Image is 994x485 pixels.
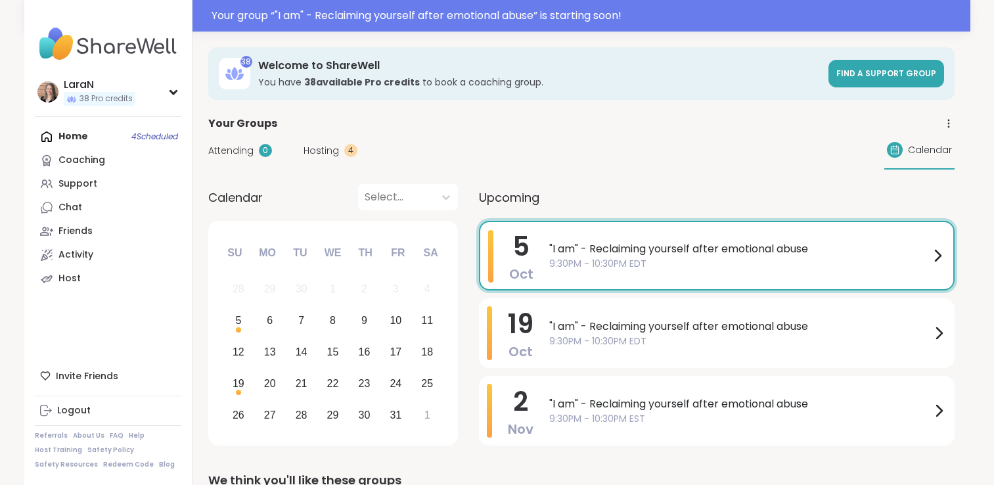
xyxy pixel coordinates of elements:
div: 4 [344,144,357,157]
div: Chat [58,201,82,214]
a: Referrals [35,431,68,440]
div: 4 [424,280,430,298]
div: Choose Saturday, November 1st, 2025 [413,401,441,429]
div: Choose Saturday, October 11th, 2025 [413,307,441,335]
span: Nov [508,420,533,438]
div: Choose Wednesday, October 29th, 2025 [319,401,347,429]
div: 17 [390,343,401,361]
div: Coaching [58,154,105,167]
a: Chat [35,196,181,219]
div: Your group “ "I am" - Reclaiming yourself after emotional abuse ” is starting soon! [212,8,962,24]
div: Choose Thursday, October 9th, 2025 [350,307,378,335]
h3: Welcome to ShareWell [258,58,821,73]
div: 1 [424,406,430,424]
div: 25 [421,375,433,392]
div: Su [220,239,249,267]
div: Tu [286,239,315,267]
div: Not available Sunday, September 28th, 2025 [225,275,253,304]
div: Activity [58,248,93,262]
div: month 2025-10 [223,273,443,430]
div: Not available Friday, October 3rd, 2025 [382,275,410,304]
div: Not available Tuesday, September 30th, 2025 [287,275,315,304]
div: 11 [421,312,433,329]
div: Choose Sunday, October 26th, 2025 [225,401,253,429]
span: "I am" - Reclaiming yourself after emotional abuse [549,396,931,412]
div: Choose Wednesday, October 22nd, 2025 [319,369,347,398]
div: Choose Wednesday, October 8th, 2025 [319,307,347,335]
span: 38 Pro credits [79,93,133,104]
div: We [318,239,347,267]
div: Choose Friday, October 31st, 2025 [382,401,410,429]
div: 13 [264,343,276,361]
div: Choose Friday, October 24th, 2025 [382,369,410,398]
a: Logout [35,399,181,423]
div: 8 [330,312,336,329]
div: 16 [359,343,371,361]
div: 21 [296,375,307,392]
div: Host [58,272,81,285]
a: Redeem Code [103,460,154,469]
span: 9:30PM - 10:30PM EDT [549,335,931,348]
div: Choose Sunday, October 19th, 2025 [225,369,253,398]
div: 27 [264,406,276,424]
a: Coaching [35,149,181,172]
div: Choose Sunday, October 5th, 2025 [225,307,253,335]
span: Oct [508,342,533,361]
div: Choose Monday, October 20th, 2025 [256,369,284,398]
div: 24 [390,375,401,392]
span: 2 [513,383,528,420]
div: 6 [267,312,273,329]
div: 22 [327,375,339,392]
div: Sa [416,239,445,267]
div: Choose Saturday, October 25th, 2025 [413,369,441,398]
span: Hosting [304,144,339,158]
div: 30 [296,280,307,298]
a: About Us [73,431,104,440]
a: Blog [159,460,175,469]
div: 2 [361,280,367,298]
div: Choose Tuesday, October 21st, 2025 [287,369,315,398]
div: 9 [361,312,367,329]
div: 30 [359,406,371,424]
span: 19 [508,306,533,342]
div: Choose Sunday, October 12th, 2025 [225,338,253,367]
div: Choose Thursday, October 23rd, 2025 [350,369,378,398]
div: Not available Wednesday, October 1st, 2025 [319,275,347,304]
div: 31 [390,406,401,424]
div: 3 [393,280,399,298]
div: 14 [296,343,307,361]
div: 23 [359,375,371,392]
div: Choose Friday, October 10th, 2025 [382,307,410,335]
span: Your Groups [208,116,277,131]
b: 38 available Pro credit s [304,76,420,89]
div: Logout [57,404,91,417]
h3: You have to book a coaching group. [258,76,821,89]
img: ShareWell Nav Logo [35,21,181,67]
a: FAQ [110,431,124,440]
div: Choose Monday, October 6th, 2025 [256,307,284,335]
div: 38 [240,56,252,68]
span: "I am" - Reclaiming yourself after emotional abuse [549,319,931,335]
a: Friends [35,219,181,243]
a: Safety Policy [87,446,134,455]
div: Choose Saturday, October 18th, 2025 [413,338,441,367]
span: "I am" - Reclaiming yourself after emotional abuse [549,241,930,257]
div: Choose Thursday, October 16th, 2025 [350,338,378,367]
span: Upcoming [479,189,539,206]
div: 28 [296,406,307,424]
div: 12 [233,343,244,361]
div: Invite Friends [35,364,181,388]
div: 26 [233,406,244,424]
div: Mo [253,239,282,267]
span: 9:30PM - 10:30PM EDT [549,257,930,271]
div: 7 [298,312,304,329]
div: LaraN [64,78,135,92]
div: Th [351,239,380,267]
div: 5 [235,312,241,329]
a: Safety Resources [35,460,98,469]
div: 18 [421,343,433,361]
div: Choose Tuesday, October 28th, 2025 [287,401,315,429]
div: 29 [327,406,339,424]
div: Choose Thursday, October 30th, 2025 [350,401,378,429]
div: 15 [327,343,339,361]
